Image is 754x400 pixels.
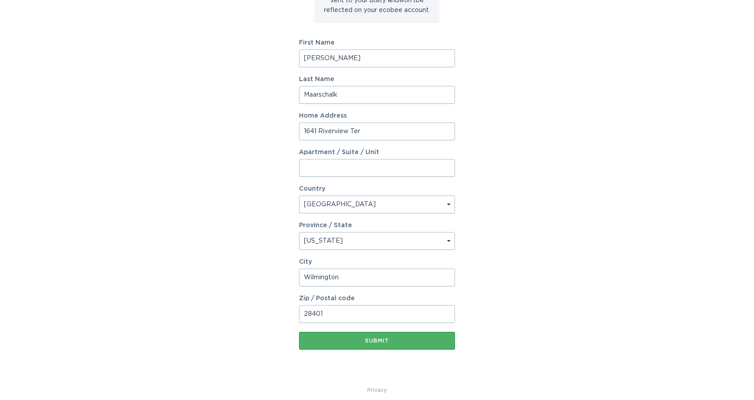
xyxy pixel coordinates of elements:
label: First Name [299,40,455,46]
label: Country [299,186,325,192]
label: City [299,259,455,265]
div: Submit [303,338,451,343]
label: Last Name [299,76,455,82]
label: Zip / Postal code [299,295,455,302]
label: Province / State [299,222,352,229]
label: Apartment / Suite / Unit [299,149,455,155]
a: Privacy Policy & Terms of Use [367,385,387,395]
label: Home Address [299,113,455,119]
button: Submit [299,332,455,350]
